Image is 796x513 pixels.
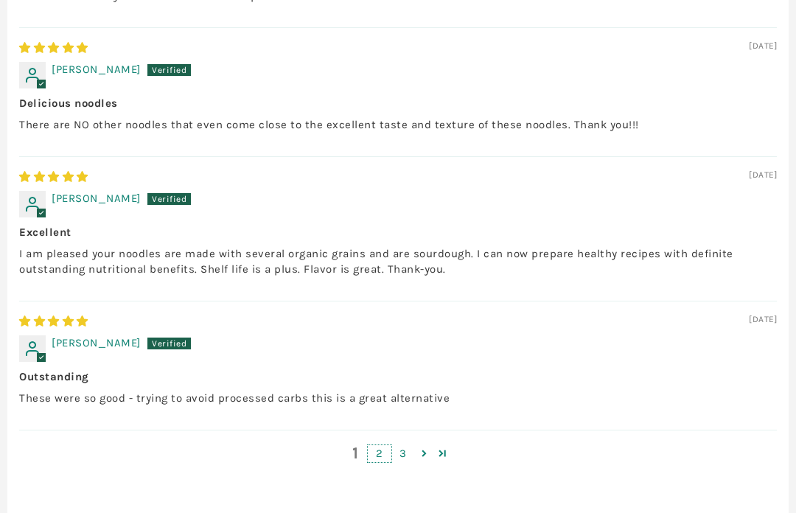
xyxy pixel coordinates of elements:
[19,170,88,184] span: 5 star review
[52,63,141,76] span: [PERSON_NAME]
[19,96,777,111] b: Delicious noodles
[19,41,88,55] span: 5 star review
[19,246,777,277] p: I am pleased your noodles are made with several organic grains and are sourdough. I can now prepa...
[749,313,777,326] span: [DATE]
[19,225,777,240] b: Excellent
[433,444,453,462] a: Page 3
[19,315,88,328] span: 5 star review
[749,169,777,181] span: [DATE]
[368,445,391,462] a: Page 2
[415,444,434,462] a: Page 2
[391,445,415,462] a: Page 3
[19,391,777,406] p: These were so good - trying to avoid processed carbs this is a great alternative
[19,369,777,385] b: Outstanding
[749,40,777,52] span: [DATE]
[52,336,141,349] span: [PERSON_NAME]
[52,192,141,205] span: [PERSON_NAME]
[19,117,777,133] p: There are NO other noodles that even come close to the excellent taste and texture of these noodl...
